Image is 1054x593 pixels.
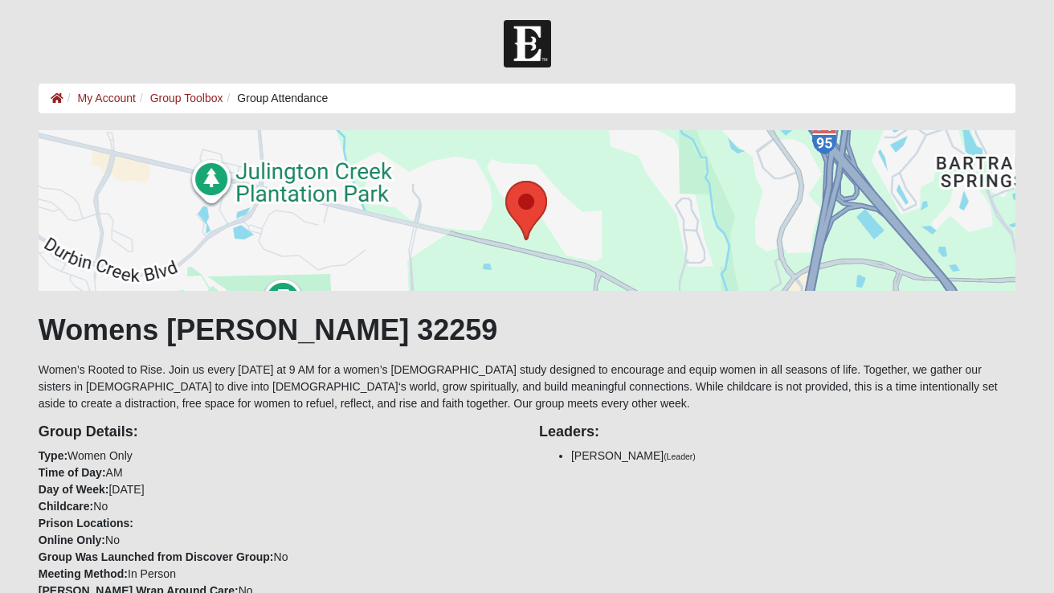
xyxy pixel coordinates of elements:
strong: Type: [39,449,67,462]
h4: Group Details: [39,423,515,441]
small: (Leader) [664,452,696,461]
strong: Group Was Launched from Discover Group: [39,550,274,563]
a: Group Toolbox [150,92,223,104]
li: [PERSON_NAME] [571,448,1015,464]
strong: Childcare: [39,500,93,513]
li: Group Attendance [223,90,329,107]
h1: Womens [PERSON_NAME] 32259 [39,313,1015,347]
img: Church of Eleven22 Logo [504,20,551,67]
strong: Day of Week: [39,483,109,496]
strong: Prison Locations: [39,517,133,530]
h4: Leaders: [539,423,1015,441]
a: My Account [78,92,136,104]
strong: Time of Day: [39,466,106,479]
strong: Online Only: [39,534,105,546]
